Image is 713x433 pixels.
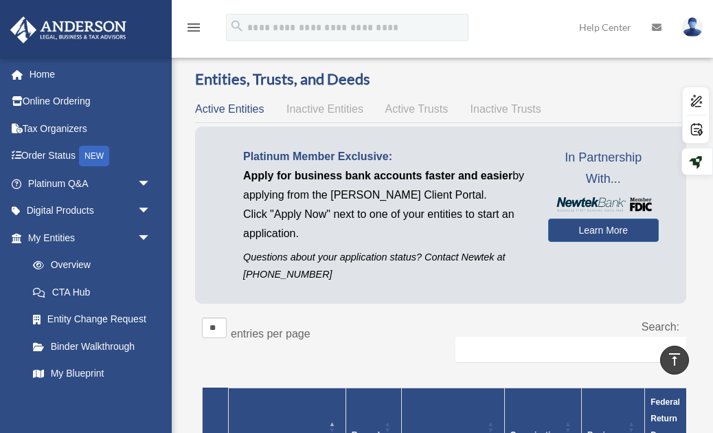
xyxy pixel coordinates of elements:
a: vertical_align_top [660,346,689,375]
span: Active Entities [195,103,264,115]
img: Anderson Advisors Platinum Portal [6,16,131,43]
a: My Blueprint [19,360,165,388]
div: NEW [79,146,109,166]
p: Questions about your application status? Contact Newtek at [PHONE_NUMBER] [243,249,528,283]
i: menu [185,19,202,36]
a: Platinum Q&Aarrow_drop_down [10,170,172,197]
img: User Pic [682,17,703,37]
i: search [229,19,245,34]
a: Home [10,60,172,88]
a: My Entitiesarrow_drop_down [10,224,165,252]
a: CTA Hub [19,278,165,306]
a: Learn More [548,219,659,242]
p: Platinum Member Exclusive: [243,147,528,166]
i: vertical_align_top [666,351,683,368]
span: Inactive Entities [286,103,363,115]
a: Entity Change Request [19,306,165,333]
a: Tax Organizers [10,115,172,142]
label: entries per page [231,328,310,340]
img: NewtekBankLogoSM.png [555,197,652,212]
span: arrow_drop_down [137,197,165,225]
a: Order StatusNEW [10,142,172,170]
label: Search: [642,321,679,333]
span: Apply for business bank accounts faster and easier [243,170,512,181]
span: arrow_drop_down [137,170,165,198]
a: Overview [19,252,158,279]
a: Online Ordering [10,88,172,115]
p: Click "Apply Now" next to one of your entities to start an application. [243,205,528,243]
span: Inactive Trusts [471,103,541,115]
a: Digital Productsarrow_drop_down [10,197,172,225]
span: arrow_drop_down [137,224,165,252]
a: Binder Walkthrough [19,333,165,360]
span: In Partnership With... [548,147,659,190]
a: menu [185,24,202,36]
span: Active Trusts [385,103,449,115]
h3: Entities, Trusts, and Deeds [195,69,686,90]
p: by applying from the [PERSON_NAME] Client Portal. [243,166,528,205]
